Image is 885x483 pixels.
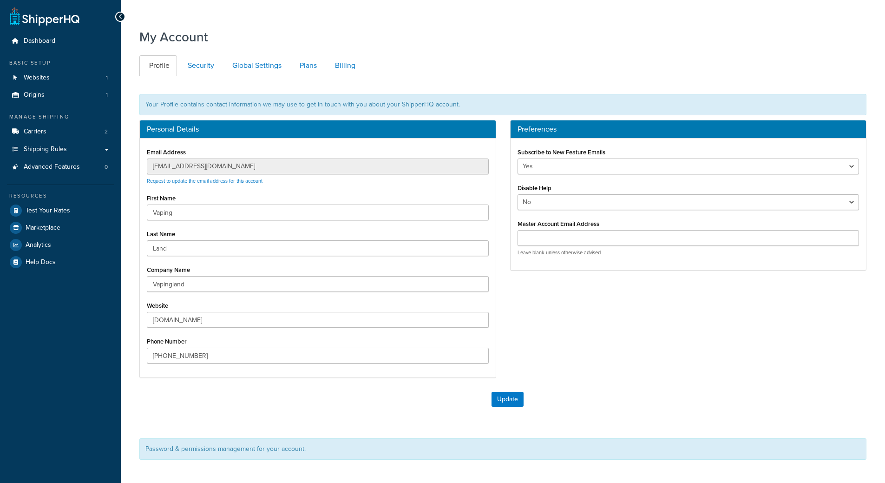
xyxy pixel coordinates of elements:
span: 1 [106,74,108,82]
p: Leave blank unless otherwise advised [518,249,859,256]
div: Basic Setup [7,59,114,67]
a: Security [178,55,222,76]
a: Global Settings [223,55,289,76]
h1: My Account [139,28,208,46]
a: Websites 1 [7,69,114,86]
span: 1 [106,91,108,99]
a: Origins 1 [7,86,114,104]
a: ShipperHQ Home [10,7,79,26]
a: Marketplace [7,219,114,236]
div: Resources [7,192,114,200]
label: Company Name [147,266,190,273]
li: Websites [7,69,114,86]
a: Shipping Rules [7,141,114,158]
span: 0 [105,163,108,171]
label: Subscribe to New Feature Emails [518,149,605,156]
label: Disable Help [518,185,551,192]
a: Advanced Features 0 [7,159,114,176]
label: First Name [147,195,176,202]
li: Carriers [7,123,114,140]
a: Analytics [7,237,114,253]
span: Dashboard [24,37,55,45]
a: Help Docs [7,254,114,271]
span: Carriers [24,128,46,136]
span: Help Docs [26,258,56,266]
a: Test Your Rates [7,202,114,219]
span: Websites [24,74,50,82]
h3: Preferences [518,125,859,133]
li: Origins [7,86,114,104]
span: 2 [105,128,108,136]
label: Phone Number [147,338,187,345]
a: Dashboard [7,33,114,50]
span: Test Your Rates [26,207,70,215]
h3: Personal Details [147,125,489,133]
a: Carriers 2 [7,123,114,140]
span: Advanced Features [24,163,80,171]
label: Last Name [147,231,175,238]
li: Advanced Features [7,159,114,176]
label: Email Address [147,149,186,156]
span: Shipping Rules [24,146,67,153]
a: Billing [325,55,363,76]
span: Analytics [26,241,51,249]
label: Website [147,302,168,309]
div: Manage Shipping [7,113,114,121]
button: Update [492,392,524,407]
a: Profile [139,55,177,76]
a: Plans [290,55,324,76]
label: Master Account Email Address [518,220,599,227]
div: Password & permissions management for your account. [139,438,866,460]
span: Origins [24,91,45,99]
div: Your Profile contains contact information we may use to get in touch with you about your ShipperH... [139,94,866,115]
a: Request to update the email address for this account [147,177,262,185]
span: Marketplace [26,224,60,232]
